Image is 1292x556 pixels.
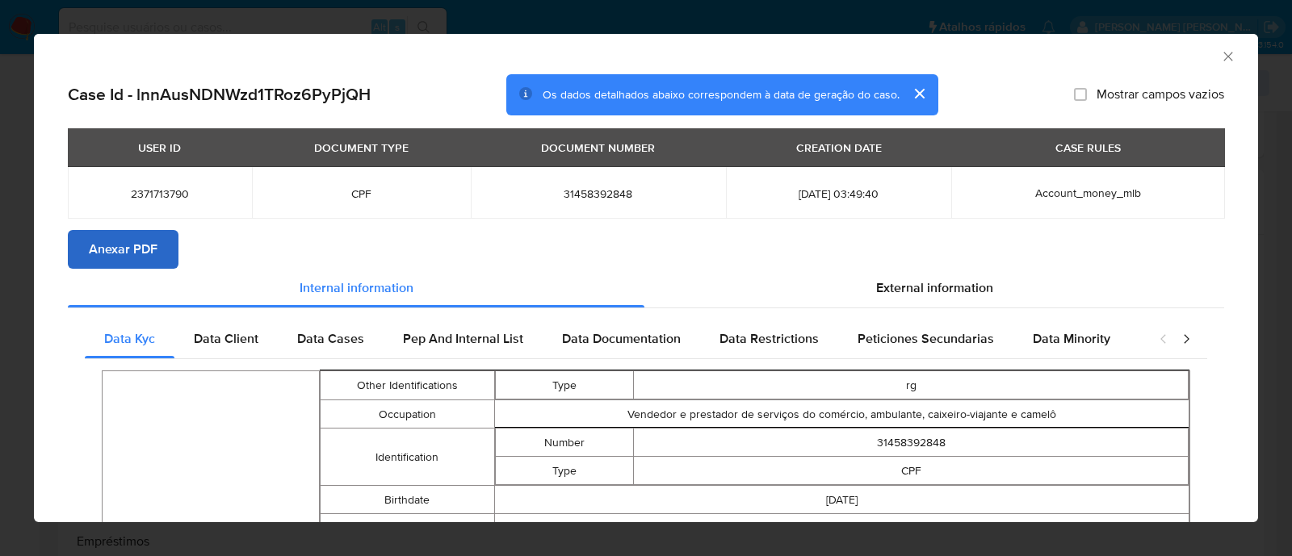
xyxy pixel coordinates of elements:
td: rg [634,371,1189,399]
div: Detailed internal info [85,320,1143,358]
span: Peticiones Secundarias [858,329,994,348]
td: Income [321,514,494,542]
span: Mostrar campos vazios [1097,86,1224,102]
div: CASE RULES [1046,134,1130,161]
button: Fechar a janela [1220,48,1235,63]
span: Data Restrictions [719,329,819,348]
span: Data Kyc [104,329,155,348]
span: 31458392848 [490,186,707,201]
span: Anexar PDF [89,232,157,267]
div: DOCUMENT TYPE [304,134,418,161]
td: CPF [634,457,1189,485]
td: Occupation [321,400,494,428]
span: Data Cases [297,329,364,348]
td: 31458392848 [634,428,1189,457]
span: Pep And Internal List [403,329,523,348]
td: Birthdate [321,486,494,514]
h2: Case Id - lnnAusNDNWzd1TRoz6PyPjQH [68,84,371,105]
span: Os dados detalhados abaixo correspondem à data de geração do caso. [543,86,900,102]
td: Type [495,457,634,485]
div: closure-recommendation-modal [34,34,1258,522]
span: Account_money_mlb [1035,185,1141,201]
button: Anexar PDF [68,230,178,269]
span: CPF [271,186,451,201]
span: Data Client [194,329,258,348]
td: Number [495,428,634,457]
div: DOCUMENT NUMBER [531,134,665,161]
span: External information [876,278,993,297]
span: [DATE] 03:49:40 [745,186,932,201]
button: cerrar [900,74,938,113]
td: Type [495,371,634,399]
div: Detailed info [68,269,1224,307]
div: USER ID [128,134,191,161]
span: 2371713790 [87,186,233,201]
span: Data Minority [1033,329,1110,348]
span: Data Documentation [562,329,681,348]
td: Other Identifications [321,371,494,400]
td: 99999 [494,514,1189,542]
td: Identification [321,428,494,486]
div: CREATION DATE [787,134,891,161]
input: Mostrar campos vazios [1074,88,1087,101]
td: Vendedor e prestador de serviços do comércio, ambulante, caixeiro-viajante e camelô [494,400,1189,428]
span: Internal information [300,278,413,297]
td: [DATE] [494,486,1189,514]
